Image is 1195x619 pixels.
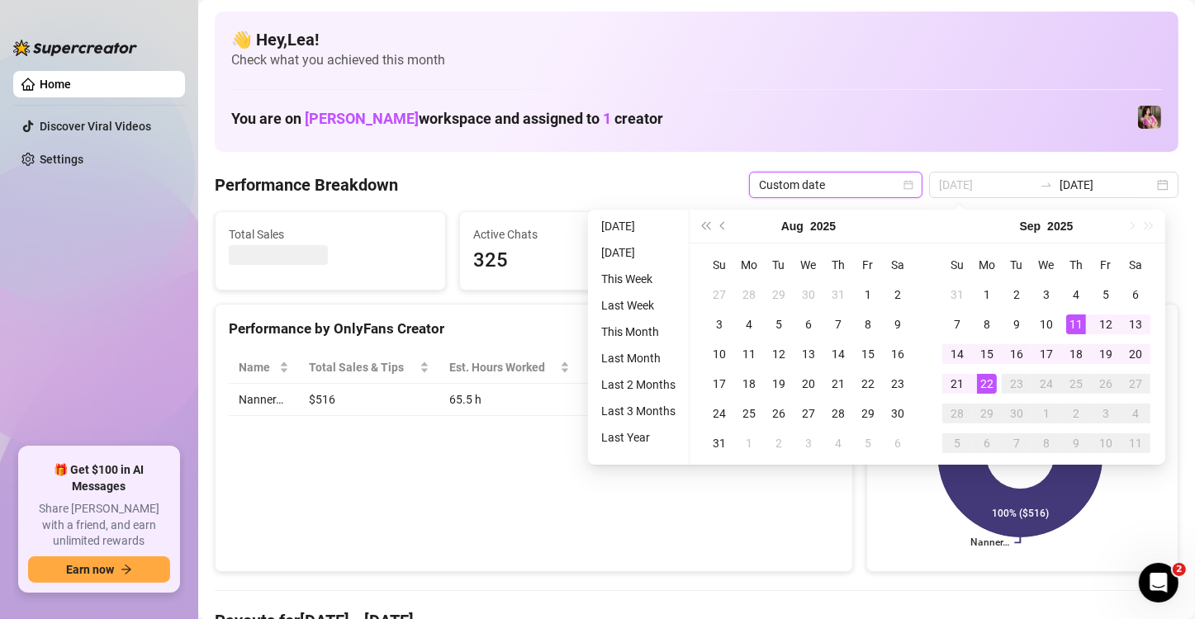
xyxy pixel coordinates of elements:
[229,352,299,384] th: Name
[229,225,432,243] span: Total Sales
[858,433,878,453] div: 5
[309,358,415,376] span: Total Sales & Tips
[1173,563,1186,576] span: 2
[794,339,823,369] td: 2025-08-13
[28,462,170,494] span: 🎁 Get $100 in AI Messages
[828,285,848,305] div: 31
[823,339,853,369] td: 2025-08-14
[947,285,967,305] div: 31
[595,243,682,262] li: [DATE]
[1126,404,1145,423] div: 4
[764,280,794,309] td: 2025-07-29
[764,399,794,428] td: 2025-08-26
[883,399,913,428] td: 2025-08-30
[977,285,997,305] div: 1
[977,404,997,423] div: 29
[794,280,823,309] td: 2025-07-30
[853,369,883,399] td: 2025-08-22
[942,369,972,399] td: 2025-09-21
[858,344,878,364] div: 15
[28,556,170,583] button: Earn nowarrow-right
[939,176,1033,194] input: Start date
[1091,369,1121,399] td: 2025-09-26
[1091,428,1121,458] td: 2025-10-10
[1091,339,1121,369] td: 2025-09-19
[1002,369,1031,399] td: 2025-09-23
[739,433,759,453] div: 1
[1061,339,1091,369] td: 2025-09-18
[853,399,883,428] td: 2025-08-29
[1066,314,1086,334] div: 11
[40,153,83,166] a: Settings
[903,180,913,190] span: calendar
[883,339,913,369] td: 2025-08-16
[709,285,729,305] div: 27
[799,285,818,305] div: 30
[1020,210,1041,243] button: Choose a month
[828,314,848,334] div: 7
[1126,433,1145,453] div: 11
[799,314,818,334] div: 6
[972,309,1002,339] td: 2025-09-08
[1096,433,1116,453] div: 10
[709,344,729,364] div: 10
[580,352,686,384] th: Sales / Hour
[709,374,729,394] div: 17
[858,285,878,305] div: 1
[734,339,764,369] td: 2025-08-11
[1096,344,1116,364] div: 19
[1031,399,1061,428] td: 2025-10-01
[759,172,913,197] span: Custom date
[764,250,794,280] th: Tu
[1040,178,1053,191] span: to
[883,309,913,339] td: 2025-08-09
[794,428,823,458] td: 2025-09-03
[1002,280,1031,309] td: 2025-09-02
[883,280,913,309] td: 2025-08-02
[942,280,972,309] td: 2025-08-31
[1036,314,1056,334] div: 10
[1036,374,1056,394] div: 24
[1138,106,1161,129] img: Nanner
[1061,280,1091,309] td: 2025-09-04
[1066,404,1086,423] div: 2
[603,110,611,127] span: 1
[828,433,848,453] div: 4
[709,404,729,423] div: 24
[595,269,682,289] li: This Week
[709,433,729,453] div: 31
[947,374,967,394] div: 21
[823,309,853,339] td: 2025-08-07
[799,374,818,394] div: 20
[1007,433,1027,453] div: 7
[1121,369,1150,399] td: 2025-09-27
[473,225,676,243] span: Active Chats
[1126,374,1145,394] div: 27
[1007,404,1027,423] div: 30
[769,285,789,305] div: 29
[942,339,972,369] td: 2025-09-14
[764,428,794,458] td: 2025-09-02
[799,433,818,453] div: 3
[704,369,734,399] td: 2025-08-17
[229,384,299,416] td: Nanner…
[883,250,913,280] th: Sa
[1066,344,1086,364] div: 18
[769,314,789,334] div: 5
[972,339,1002,369] td: 2025-09-15
[799,344,818,364] div: 13
[947,404,967,423] div: 28
[794,309,823,339] td: 2025-08-06
[1036,344,1056,364] div: 17
[794,399,823,428] td: 2025-08-27
[1066,285,1086,305] div: 4
[66,563,114,576] span: Earn now
[972,250,1002,280] th: Mo
[299,352,439,384] th: Total Sales & Tips
[40,78,71,91] a: Home
[764,339,794,369] td: 2025-08-12
[595,295,682,315] li: Last Week
[972,369,1002,399] td: 2025-09-22
[1139,563,1178,602] iframe: Intercom live chat
[473,245,676,276] span: 325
